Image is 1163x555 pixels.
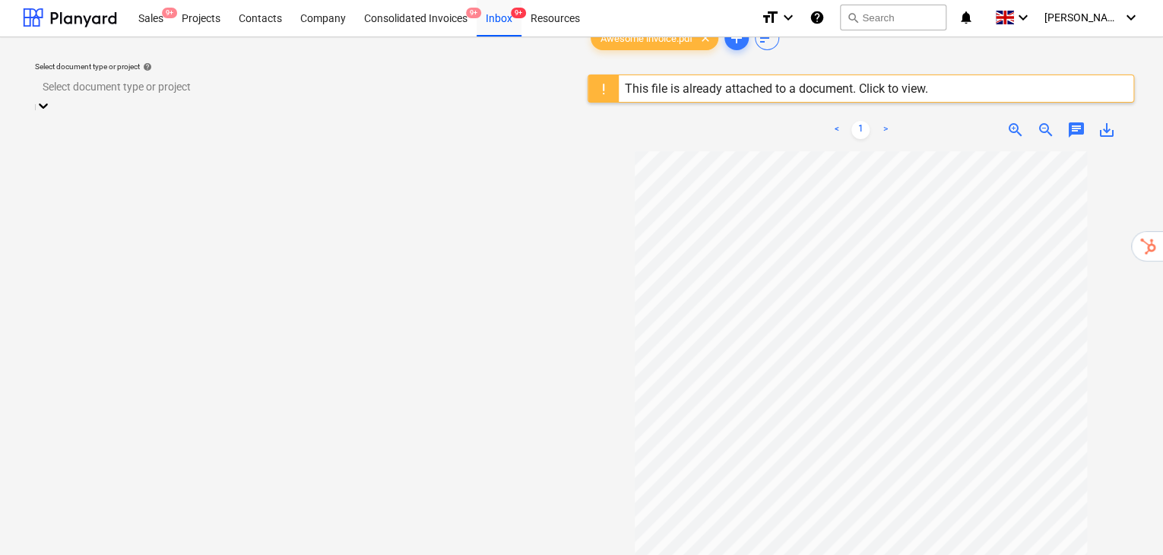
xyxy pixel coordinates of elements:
[827,121,845,139] a: Previous page
[1098,121,1116,139] span: save_alt
[1067,121,1085,139] span: chat
[696,29,715,47] span: clear
[851,121,870,139] a: Page 1 is your current page
[511,8,526,18] span: 9+
[727,29,746,47] span: add
[1006,121,1025,139] span: zoom_in
[876,121,894,139] a: Next page
[591,33,702,44] span: Awesome invoice.pdf
[466,8,481,18] span: 9+
[140,62,152,71] span: help
[162,8,177,18] span: 9+
[591,26,718,50] div: Awesome invoice.pdf
[1037,121,1055,139] span: zoom_out
[35,62,569,71] div: Select document type or project
[758,29,776,47] span: sort
[625,81,928,96] div: This file is already attached to a document. Click to view.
